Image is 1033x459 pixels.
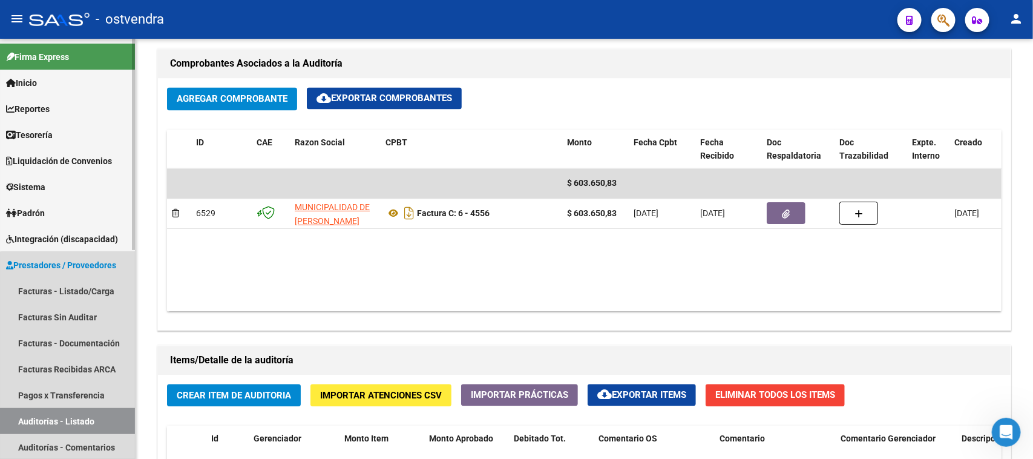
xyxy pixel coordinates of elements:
[912,137,940,161] span: Expte. Interno
[695,130,762,170] datatable-header-cell: Fecha Recibido
[954,208,979,218] span: [DATE]
[211,434,218,443] span: Id
[316,93,452,104] span: Exportar Comprobantes
[567,137,592,147] span: Monto
[6,50,69,64] span: Firma Express
[992,418,1021,447] iframe: Intercom live chat
[597,387,612,401] mat-icon: cloud_download
[290,130,381,170] datatable-header-cell: Razon Social
[715,389,835,400] span: Eliminar Todos los Items
[762,130,835,170] datatable-header-cell: Doc Respaldatoria
[461,384,578,406] button: Importar Prácticas
[381,130,562,170] datatable-header-cell: CPBT
[700,137,734,161] span: Fecha Recibido
[177,390,291,401] span: Crear Item de Auditoria
[191,130,252,170] datatable-header-cell: ID
[6,206,45,220] span: Padrón
[835,130,907,170] datatable-header-cell: Doc Trazabilidad
[1009,12,1023,26] mat-icon: person
[96,6,164,33] span: - ostvendra
[307,87,462,109] button: Exportar Comprobantes
[767,137,821,161] span: Doc Respaldatoria
[344,434,389,443] span: Monto Item
[588,384,696,406] button: Exportar Items
[839,137,888,161] span: Doc Trazabilidad
[254,434,301,443] span: Gerenciador
[295,137,345,147] span: Razon Social
[6,102,50,116] span: Reportes
[598,434,657,443] span: Comentario OS
[514,434,566,443] span: Debitado Tot.
[196,208,215,218] span: 6529
[429,434,493,443] span: Monto Aprobado
[471,389,568,400] span: Importar Prácticas
[700,208,725,218] span: [DATE]
[295,202,370,226] span: MUNICIPALIDAD DE [PERSON_NAME]
[196,137,204,147] span: ID
[629,130,695,170] datatable-header-cell: Fecha Cpbt
[907,130,949,170] datatable-header-cell: Expte. Interno
[954,137,982,147] span: Creado
[167,87,297,110] button: Agregar Comprobante
[170,351,999,370] h1: Items/Detalle de la auditoría
[841,434,936,443] span: Comentario Gerenciador
[6,233,118,246] span: Integración (discapacidad)
[385,137,407,147] span: CPBT
[170,54,999,73] h1: Comprobantes Asociados a la Auditoría
[10,12,24,26] mat-icon: menu
[6,259,116,272] span: Prestadores / Proveedores
[706,384,845,406] button: Eliminar Todos los Items
[252,130,290,170] datatable-header-cell: CAE
[634,137,677,147] span: Fecha Cpbt
[316,91,331,105] mat-icon: cloud_download
[6,76,37,90] span: Inicio
[567,178,617,188] span: $ 603.650,83
[310,384,451,406] button: Importar Atenciones CSV
[401,203,417,223] i: Descargar documento
[167,384,301,406] button: Crear Item de Auditoria
[597,389,686,400] span: Exportar Items
[320,390,442,401] span: Importar Atenciones CSV
[6,180,45,194] span: Sistema
[257,137,272,147] span: CAE
[6,128,53,142] span: Tesorería
[6,154,112,168] span: Liquidación de Convenios
[720,434,765,443] span: Comentario
[177,94,287,105] span: Agregar Comprobante
[562,130,629,170] datatable-header-cell: Monto
[962,434,1007,443] span: Descripción
[634,208,658,218] span: [DATE]
[417,208,490,218] strong: Factura C: 6 - 4556
[567,208,617,218] strong: $ 603.650,83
